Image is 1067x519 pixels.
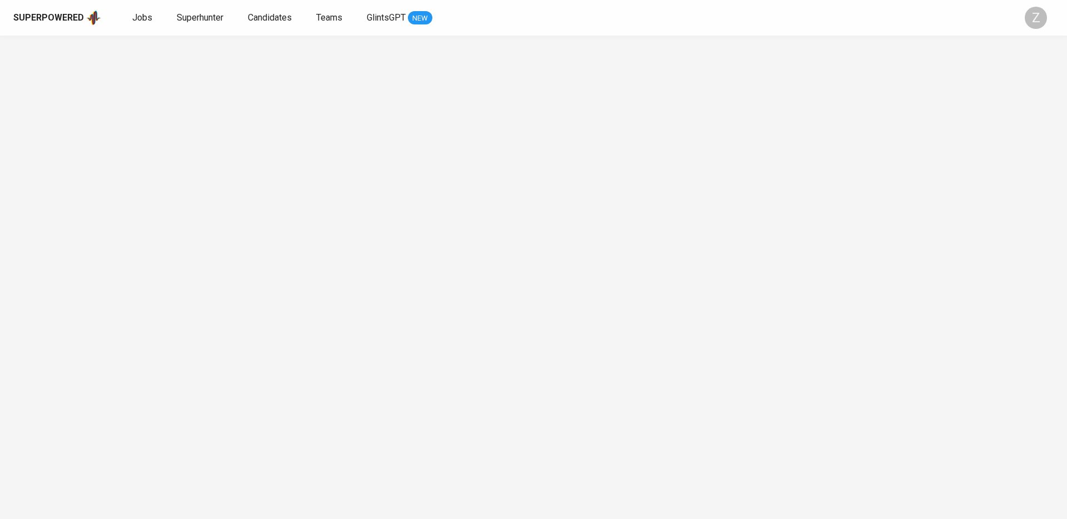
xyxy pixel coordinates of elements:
[367,12,406,23] span: GlintsGPT
[248,11,294,25] a: Candidates
[177,11,226,25] a: Superhunter
[316,12,342,23] span: Teams
[13,12,84,24] div: Superpowered
[13,9,101,26] a: Superpoweredapp logo
[132,11,154,25] a: Jobs
[367,11,432,25] a: GlintsGPT NEW
[408,13,432,24] span: NEW
[316,11,345,25] a: Teams
[1025,7,1047,29] div: Z
[248,12,292,23] span: Candidates
[132,12,152,23] span: Jobs
[177,12,223,23] span: Superhunter
[86,9,101,26] img: app logo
